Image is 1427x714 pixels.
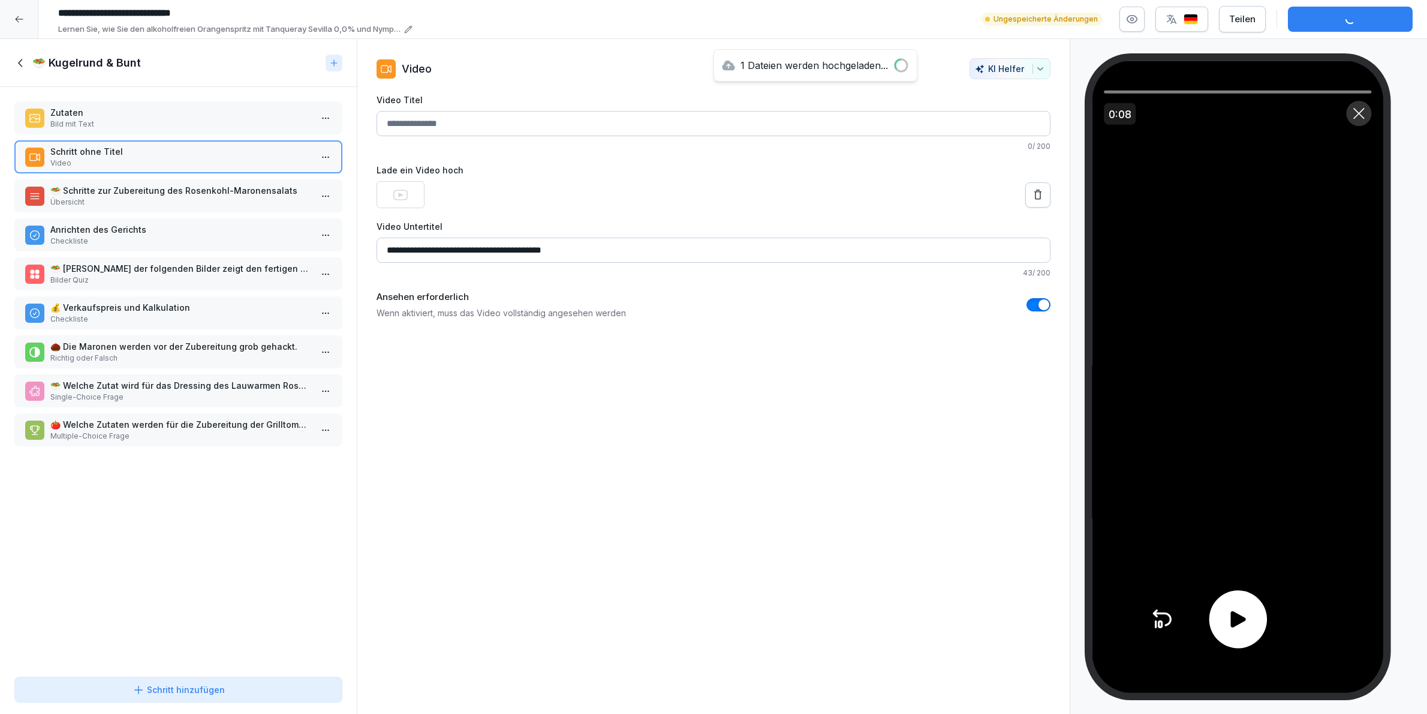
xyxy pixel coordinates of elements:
div: KI Helfer [975,64,1045,74]
div: Anrichten des GerichtsCheckliste [14,218,342,251]
div: Schritt hinzufügen [133,683,225,696]
p: Ungespeicherte Änderungen [994,14,1098,25]
label: Ansehen erforderlich [377,290,626,304]
div: Schritt ohne TitelVideo [14,140,342,173]
p: 🍅 Welche Zutaten werden für die Zubereitung der Grilltomate benötigt? [50,418,311,431]
p: Anrichten des Gerichts [50,223,311,236]
label: Lade ein Video hoch [377,164,1050,176]
p: Lernen Sie, wie Sie den alkoholfreien Orangenspritz mit Tanqueray Sevilla 0,0% und Nymphenburg Se... [58,23,401,35]
p: Bilder Quiz [50,275,311,286]
h1: 🥗 Kugelrund & Bunt [32,56,141,70]
p: 💰 Verkaufspreis und Kalkulation [50,301,311,314]
p: 🥗 Schritte zur Zubereitung des Rosenkohl-Maronensalats [50,184,311,197]
p: Zutaten [50,106,311,119]
p: Wenn aktiviert, muss das Video vollständig angesehen werden [377,307,626,319]
p: Übersicht [50,197,311,208]
button: Schritt hinzufügen [14,677,342,703]
div: 🥗 [PERSON_NAME] der folgenden Bilder zeigt den fertigen Lauwarmen [PERSON_NAME]-Maronensalat mit ... [14,257,342,290]
button: KI Helfer [970,58,1050,79]
p: 🥗 Welche Zutat wird für das Dressing des Lauwarmen Rosenkohl-Maronensalats verwendet? [50,379,311,392]
p: Checkliste [50,236,311,247]
p: Video [402,61,432,77]
div: Teilen [1229,13,1256,26]
p: 🥗 [PERSON_NAME] der folgenden Bilder zeigt den fertigen Lauwarmen [PERSON_NAME]-Maronensalat mit ... [50,262,311,275]
p: 0 / 200 [377,141,1050,152]
div: ZutatenBild mit Text [14,101,342,134]
p: Bild mit Text [50,119,311,130]
div: 🌰 Die Maronen werden vor der Zubereitung grob gehackt.Richtig oder Falsch [14,335,342,368]
p: Schritt ohne Titel [50,145,311,158]
p: 1 Dateien werden hochgeladen... [740,58,888,73]
span: 0:08 [1104,103,1136,125]
p: 🌰 Die Maronen werden vor der Zubereitung grob gehackt. [50,340,311,353]
label: Video Titel [377,94,1050,106]
p: 43 / 200 [377,268,1050,278]
p: Richtig oder Falsch [50,353,311,364]
p: Video [50,158,311,169]
img: de.svg [1184,14,1198,25]
p: Single-Choice Frage [50,392,311,403]
p: Multiple-Choice Frage [50,431,311,442]
label: Video Untertitel [377,220,1050,233]
p: Checkliste [50,314,311,325]
div: 🍅 Welche Zutaten werden für die Zubereitung der Grilltomate benötigt?Multiple-Choice Frage [14,413,342,446]
div: 🥗 Welche Zutat wird für das Dressing des Lauwarmen Rosenkohl-Maronensalats verwendet?Single-Choic... [14,374,342,407]
div: 💰 Verkaufspreis und KalkulationCheckliste [14,296,342,329]
button: Teilen [1219,6,1266,32]
div: 🥗 Schritte zur Zubereitung des Rosenkohl-MaronensalatsÜbersicht [14,179,342,212]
